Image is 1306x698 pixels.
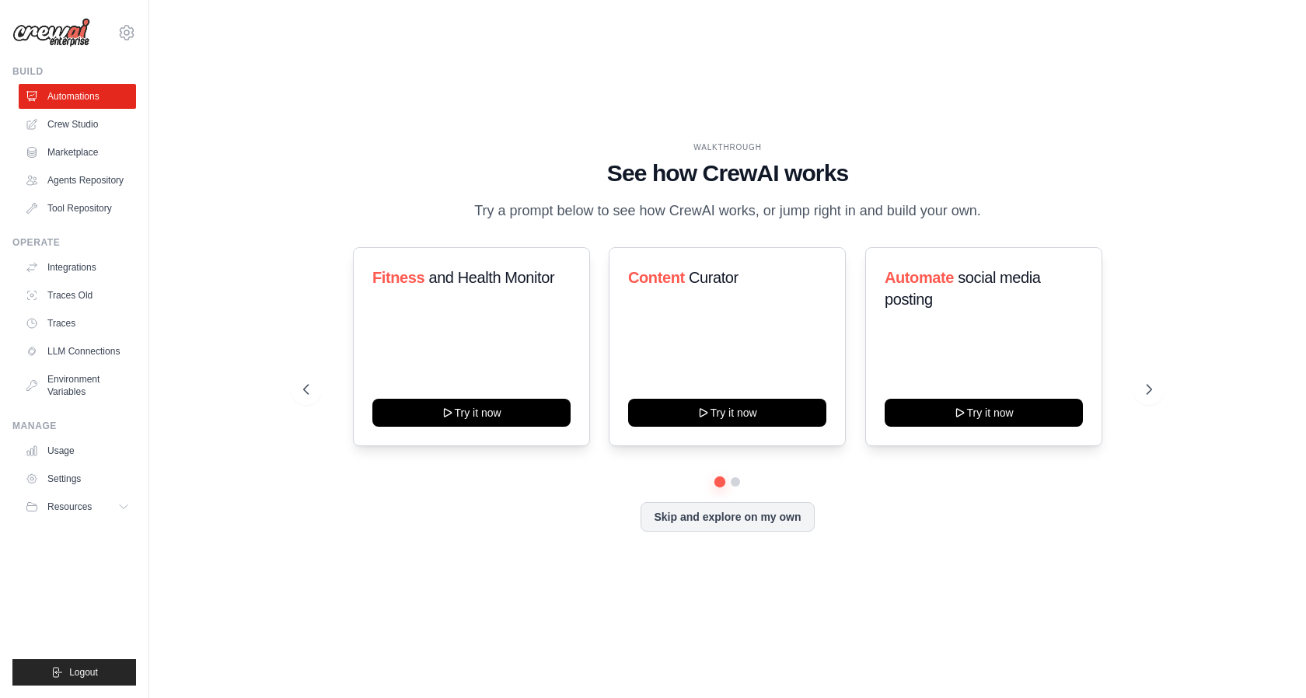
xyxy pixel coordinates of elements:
[466,200,989,222] p: Try a prompt below to see how CrewAI works, or jump right in and build your own.
[12,420,136,432] div: Manage
[372,399,571,427] button: Try it now
[689,269,739,286] span: Curator
[19,438,136,463] a: Usage
[12,18,90,47] img: Logo
[628,399,826,427] button: Try it now
[47,501,92,513] span: Resources
[12,659,136,686] button: Logout
[19,494,136,519] button: Resources
[303,141,1151,153] div: WALKTHROUGH
[19,311,136,336] a: Traces
[429,269,555,286] span: and Health Monitor
[19,84,136,109] a: Automations
[885,269,1041,308] span: social media posting
[19,255,136,280] a: Integrations
[372,269,424,286] span: Fitness
[12,65,136,78] div: Build
[1228,623,1306,698] iframe: Chat Widget
[19,283,136,308] a: Traces Old
[12,236,136,249] div: Operate
[628,269,685,286] span: Content
[19,196,136,221] a: Tool Repository
[19,466,136,491] a: Settings
[885,269,954,286] span: Automate
[19,140,136,165] a: Marketplace
[19,168,136,193] a: Agents Repository
[19,339,136,364] a: LLM Connections
[69,666,98,679] span: Logout
[19,112,136,137] a: Crew Studio
[885,399,1083,427] button: Try it now
[303,159,1151,187] h1: See how CrewAI works
[641,502,814,532] button: Skip and explore on my own
[19,367,136,404] a: Environment Variables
